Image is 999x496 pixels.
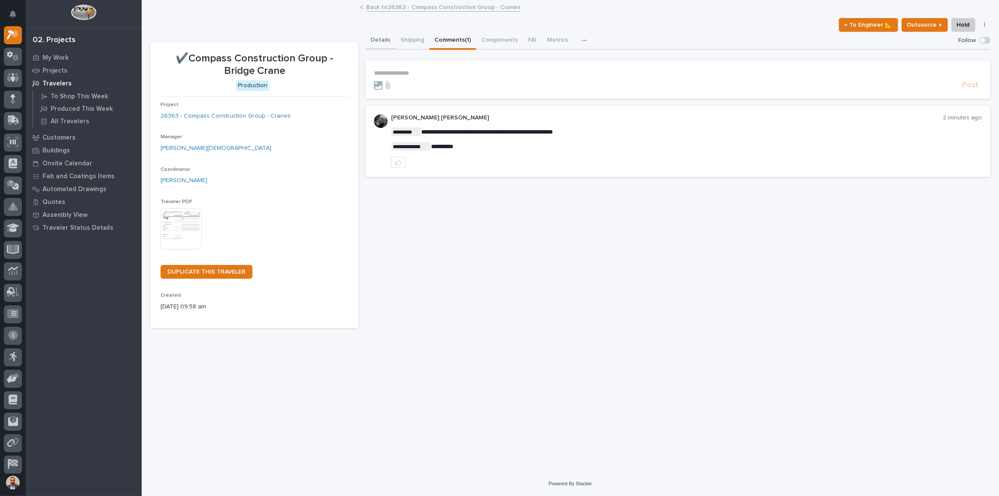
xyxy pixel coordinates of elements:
[161,265,252,279] a: DUPLICATE THIS TRAVELER
[161,112,291,121] a: 26363 - Compass Construction Group - Cranes
[43,54,69,62] p: My Work
[26,51,142,64] a: My Work
[844,20,893,30] span: ← To Engineer 📐
[51,93,108,100] p: To Shop This Week
[962,80,978,90] span: Post
[43,80,72,88] p: Travelers
[957,20,970,30] span: Hold
[26,170,142,183] a: Fab and Coatings Items
[43,67,67,75] p: Projects
[4,5,22,23] button: Notifications
[26,183,142,195] a: Automated Drawings
[549,481,592,486] a: Powered By Stacker
[367,2,521,12] a: Back to26363 - Compass Construction Group - Cranes
[429,32,476,50] button: Comments (1)
[476,32,523,50] button: Components
[167,269,246,275] span: DUPLICATE THIS TRAVELER
[161,134,182,140] span: Manager
[43,134,76,142] p: Customers
[26,77,142,90] a: Travelers
[839,18,898,32] button: ← To Engineer 📐
[26,157,142,170] a: Onsite Calendar
[26,64,142,77] a: Projects
[4,474,22,492] button: users-avatar
[959,80,982,90] button: Post
[11,10,22,24] div: Notifications
[33,90,142,102] a: To Shop This Week
[907,20,942,30] span: Outsource ↑
[391,114,943,122] p: [PERSON_NAME] [PERSON_NAME]
[161,167,190,172] span: Coordinator
[161,102,179,107] span: Project
[374,114,388,128] img: J6irDCNTStG5Atnk4v9O
[161,144,271,153] a: [PERSON_NAME][DEMOGRAPHIC_DATA]
[943,114,982,122] p: 2 minutes ago
[951,18,975,32] button: Hold
[236,80,269,91] div: Production
[43,173,115,180] p: Fab and Coatings Items
[161,199,192,204] span: Traveler PDF
[161,52,348,77] p: ✔️Compass Construction Group - Bridge Crane
[71,4,96,20] img: Workspace Logo
[542,32,573,50] button: Metrics
[161,302,348,311] p: [DATE] 09:58 am
[33,115,142,127] a: All Travelers
[33,103,142,115] a: Produced This Week
[958,37,976,44] p: Follow
[33,36,76,45] div: 02. Projects
[43,224,113,232] p: Traveler Status Details
[26,131,142,144] a: Customers
[43,160,92,167] p: Onsite Calendar
[26,195,142,208] a: Quotes
[161,293,181,298] span: Created
[43,198,65,206] p: Quotes
[365,32,395,50] button: Details
[161,176,207,185] a: [PERSON_NAME]
[26,144,142,157] a: Buildings
[902,18,948,32] button: Outsource ↑
[43,211,88,219] p: Assembly View
[51,105,113,113] p: Produced This Week
[26,208,142,221] a: Assembly View
[523,32,542,50] button: FAI
[26,221,142,234] a: Traveler Status Details
[51,118,89,125] p: All Travelers
[395,32,429,50] button: Shipping
[43,186,106,193] p: Automated Drawings
[43,147,70,155] p: Buildings
[391,157,406,168] button: like this post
